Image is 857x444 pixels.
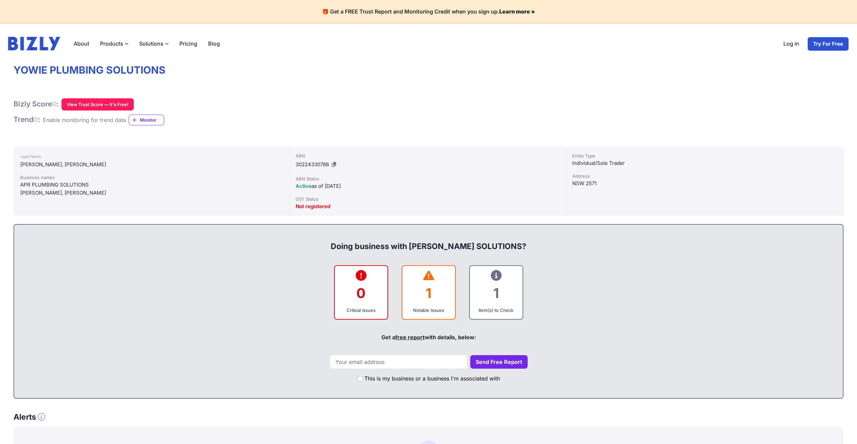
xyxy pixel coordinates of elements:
div: Notable Issues [408,307,450,314]
div: 1 [408,279,450,307]
a: Log in [778,37,805,51]
a: Pricing [174,37,203,50]
div: Critical Issues [340,307,382,314]
button: View Trust Score — It's Free! [61,98,134,110]
h3: Alerts [14,412,45,422]
div: as of [DATE] [296,182,561,190]
a: Monitor [129,115,164,125]
span: Get a with details, below: [381,334,476,341]
img: bizly_logo.svg [8,37,60,50]
label: This is my business or a business I'm associated with [364,374,500,383]
div: APR PLUMBING SOLUTIONS [20,181,283,189]
div: Doing business with [PERSON_NAME] SOLUTIONS? [21,230,836,252]
input: Your email address [330,355,468,369]
div: Individual/Sole Trader [572,159,838,167]
h1: Bizly Score : [14,100,59,108]
div: ABN Status [296,175,561,182]
div: Item(s) to Check [475,307,517,314]
label: Solutions [134,37,174,50]
a: About [68,37,95,50]
div: ABN [296,152,561,159]
span: 30224330766 [296,161,329,168]
button: Send Free Report [470,355,528,369]
div: Entity Type [572,152,838,159]
a: Try For Free [807,37,849,51]
span: Not registered [296,203,330,209]
span: Monitor [140,117,164,123]
div: [PERSON_NAME], [PERSON_NAME] [20,189,283,197]
span: Active [296,183,311,189]
div: Enable monitoring for trend data [43,116,126,124]
div: Address [572,173,838,179]
a: Blog [203,37,225,50]
div: Business names [20,174,283,181]
h4: 🎁 Get a FREE Trust Report and Monitoring Credit when you sign up. [8,8,849,15]
div: Legal Name [20,152,283,161]
div: [PERSON_NAME], [PERSON_NAME] [20,161,283,169]
div: 0 [340,279,382,307]
h1: YOWIE PLUMBING SOLUTIONS [14,64,843,77]
span: Trend : [14,115,40,124]
div: GST Status [296,196,561,202]
div: 1 [475,279,517,307]
a: Learn more » [499,8,535,15]
label: Products [95,37,134,50]
div: NSW 2571 [572,179,838,188]
a: free report [395,334,425,341]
